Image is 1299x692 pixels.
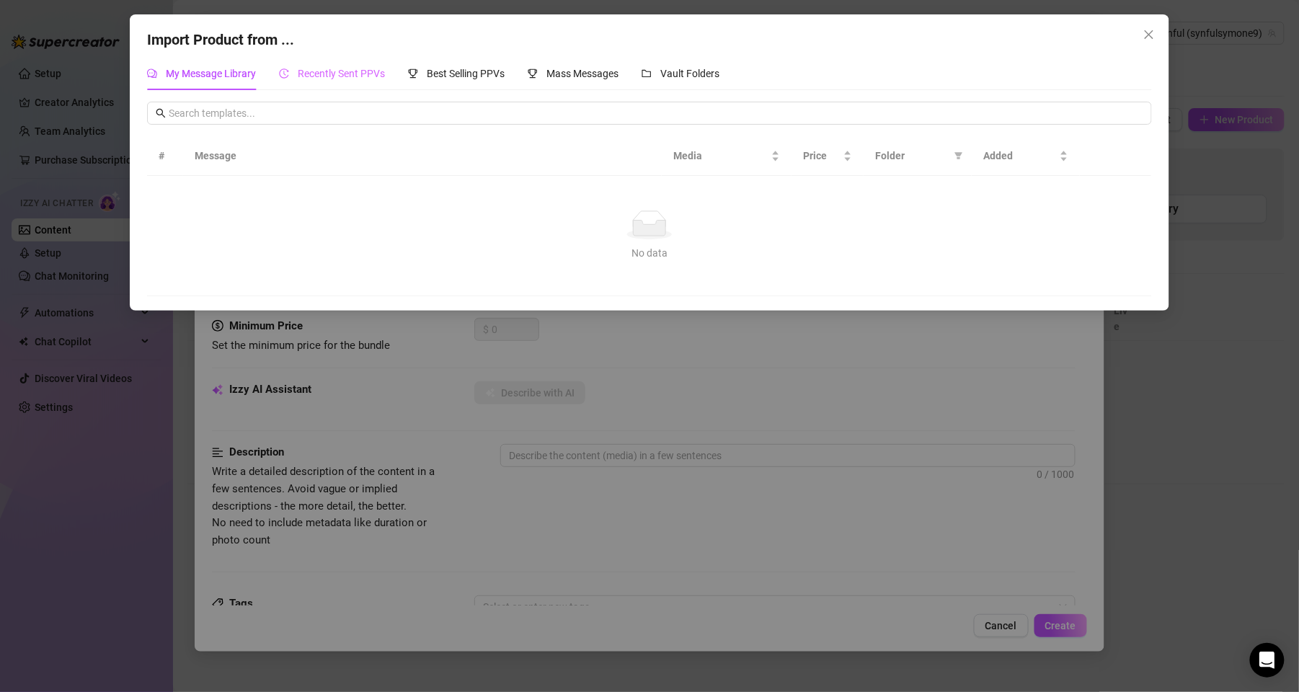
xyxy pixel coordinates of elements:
div: No data [164,245,1135,261]
span: comment [147,68,157,79]
span: Media [673,148,768,164]
th: Price [792,136,864,176]
th: Message [183,136,662,176]
span: history [279,68,289,79]
span: Close [1138,29,1161,40]
span: My Message Library [166,68,256,79]
span: folder [642,68,652,79]
th: Added [972,136,1080,176]
span: Best Selling PPVs [427,68,505,79]
span: Price [803,148,841,164]
span: filter [952,145,966,167]
th: # [147,136,183,176]
th: Media [662,136,792,176]
span: trophy [408,68,418,79]
span: search [156,108,166,118]
span: trophy [528,68,538,79]
span: Folder [875,148,949,164]
span: filter [954,151,963,160]
span: Added [983,148,1057,164]
button: Close [1138,23,1161,46]
span: Recently Sent PPVs [298,68,385,79]
input: Search templates... [169,105,1143,121]
div: Open Intercom Messenger [1250,643,1285,678]
span: Import Product from ... [147,31,294,48]
span: Vault Folders [660,68,719,79]
span: Mass Messages [546,68,619,79]
span: close [1143,29,1155,40]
